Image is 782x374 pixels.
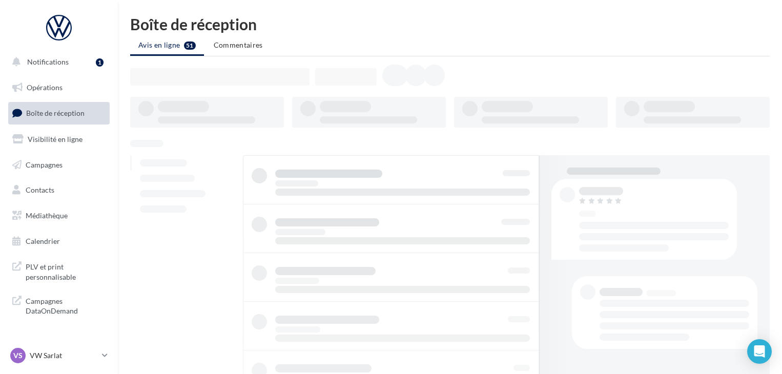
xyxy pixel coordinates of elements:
[8,346,110,365] a: VS VW Sarlat
[6,129,112,150] a: Visibilité en ligne
[26,109,85,117] span: Boîte de réception
[96,58,104,67] div: 1
[6,231,112,252] a: Calendrier
[26,211,68,220] span: Médiathèque
[6,179,112,201] a: Contacts
[26,294,106,316] span: Campagnes DataOnDemand
[6,154,112,176] a: Campagnes
[26,160,63,169] span: Campagnes
[28,135,83,143] span: Visibilité en ligne
[26,237,60,245] span: Calendrier
[747,339,772,364] div: Open Intercom Messenger
[30,350,98,361] p: VW Sarlat
[6,290,112,320] a: Campagnes DataOnDemand
[214,40,263,49] span: Commentaires
[6,102,112,124] a: Boîte de réception
[26,260,106,282] span: PLV et print personnalisable
[6,256,112,286] a: PLV et print personnalisable
[130,16,770,32] div: Boîte de réception
[6,51,108,73] button: Notifications 1
[27,57,69,66] span: Notifications
[13,350,23,361] span: VS
[26,185,54,194] span: Contacts
[27,83,63,92] span: Opérations
[6,77,112,98] a: Opérations
[6,205,112,226] a: Médiathèque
